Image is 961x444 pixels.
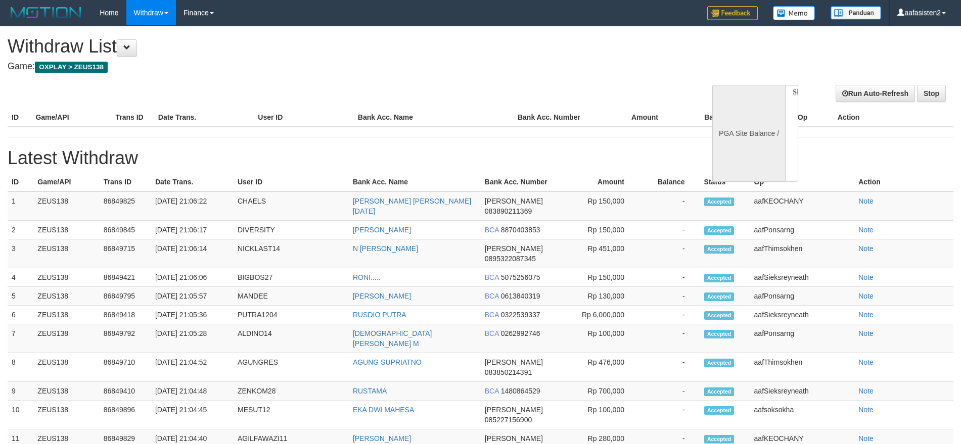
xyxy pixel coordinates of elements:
[254,108,354,127] th: User ID
[858,329,874,337] a: Note
[704,226,735,235] span: Accepted
[704,387,735,396] span: Accepted
[100,382,151,401] td: 86849410
[8,62,630,72] h4: Game:
[750,287,855,306] td: aafPonsarng
[858,387,874,395] a: Note
[858,406,874,414] a: Note
[33,401,99,429] td: ZEUS138
[353,226,411,234] a: [PERSON_NAME]
[485,273,499,281] span: BCA
[773,6,815,20] img: Button%20Memo.svg
[100,306,151,324] td: 86849418
[485,244,543,253] span: [PERSON_NAME]
[8,306,33,324] td: 6
[568,173,639,191] th: Amount
[704,245,735,254] span: Accepted
[151,324,234,353] td: [DATE] 21:05:28
[234,306,349,324] td: PUTRA1204
[485,406,543,414] span: [PERSON_NAME]
[501,292,540,300] span: 0613840319
[234,191,349,221] td: CHAELS
[151,382,234,401] td: [DATE] 21:04:48
[858,244,874,253] a: Note
[858,311,874,319] a: Note
[704,198,735,206] span: Accepted
[568,287,639,306] td: Rp 130,000
[750,221,855,239] td: aafPonsarng
[481,173,568,191] th: Bank Acc. Number
[750,401,855,429] td: aafsoksokha
[8,239,33,268] td: 3
[353,406,414,414] a: EKA DWI MAHESA
[485,255,536,263] span: 0895322087345
[8,324,33,353] td: 7
[33,239,99,268] td: ZEUS138
[700,173,750,191] th: Status
[917,85,946,102] a: Stop
[151,401,234,429] td: [DATE] 21:04:45
[750,191,855,221] td: aafKEOCHANY
[33,191,99,221] td: ZEUS138
[33,382,99,401] td: ZEUS138
[639,306,700,324] td: -
[151,239,234,268] td: [DATE] 21:06:14
[100,221,151,239] td: 86849845
[568,306,639,324] td: Rp 6,000,000
[234,221,349,239] td: DIVERSITY
[485,226,499,234] span: BCA
[8,191,33,221] td: 1
[639,221,700,239] td: -
[234,382,349,401] td: ZENKOM28
[353,329,432,348] a: [DEMOGRAPHIC_DATA][PERSON_NAME] M
[485,197,543,205] span: [PERSON_NAME]
[639,239,700,268] td: -
[100,173,151,191] th: Trans ID
[568,268,639,287] td: Rp 150,000
[33,287,99,306] td: ZEUS138
[33,268,99,287] td: ZEUS138
[568,401,639,429] td: Rp 100,000
[100,268,151,287] td: 86849421
[704,274,735,282] span: Accepted
[794,108,834,127] th: Op
[485,329,499,337] span: BCA
[353,292,411,300] a: [PERSON_NAME]
[353,273,380,281] a: RONI.....
[858,273,874,281] a: Note
[8,221,33,239] td: 2
[639,401,700,429] td: -
[834,108,953,127] th: Action
[485,368,532,376] span: 083850214391
[100,287,151,306] td: 86849795
[353,387,387,395] a: RUSTAMA
[353,197,471,215] a: [PERSON_NAME] [PERSON_NAME][DATE]
[639,382,700,401] td: -
[8,5,84,20] img: MOTION_logo.png
[704,330,735,338] span: Accepted
[151,191,234,221] td: [DATE] 21:06:22
[831,6,881,20] img: panduan.png
[33,306,99,324] td: ZEUS138
[858,292,874,300] a: Note
[704,292,735,301] span: Accepted
[151,268,234,287] td: [DATE] 21:06:06
[836,85,915,102] a: Run Auto-Refresh
[349,173,481,191] th: Bank Acc. Name
[639,324,700,353] td: -
[501,387,540,395] span: 1480864529
[568,191,639,221] td: Rp 150,000
[485,292,499,300] span: BCA
[858,226,874,234] a: Note
[858,434,874,442] a: Note
[704,435,735,443] span: Accepted
[354,108,514,127] th: Bank Acc. Name
[33,221,99,239] td: ZEUS138
[639,287,700,306] td: -
[234,287,349,306] td: MANDEE
[8,173,33,191] th: ID
[750,306,855,324] td: aafSieksreyneath
[234,401,349,429] td: MESUT12
[568,324,639,353] td: Rp 100,000
[234,324,349,353] td: ALDINO14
